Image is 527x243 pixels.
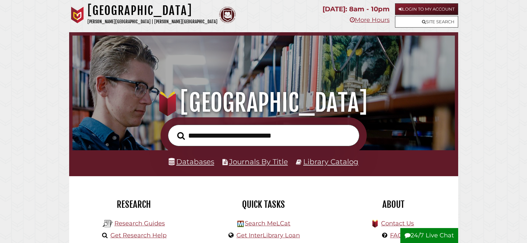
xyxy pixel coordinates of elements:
img: Hekman Library Logo [103,219,113,229]
a: Get Research Help [110,232,167,239]
img: Calvin University [69,7,86,23]
a: FAQs [390,232,406,239]
h2: Quick Tasks [204,199,324,210]
a: Get InterLibrary Loan [236,232,300,239]
img: Hekman Library Logo [237,221,244,227]
h2: About [333,199,453,210]
h2: Research [74,199,194,210]
button: Search [174,130,188,142]
a: Library Catalog [303,157,358,166]
h1: [GEOGRAPHIC_DATA] [87,3,217,18]
h1: [GEOGRAPHIC_DATA] [80,88,447,117]
i: Search [177,132,185,140]
a: Login to My Account [395,3,458,15]
img: Calvin Theological Seminary [219,7,236,23]
p: [DATE]: 8am - 10pm [323,3,390,15]
a: Research Guides [114,220,165,227]
a: Databases [169,157,214,166]
p: [PERSON_NAME][GEOGRAPHIC_DATA] | [PERSON_NAME][GEOGRAPHIC_DATA] [87,18,217,26]
a: Contact Us [381,220,414,227]
a: Journals By Title [229,157,288,166]
a: Site Search [395,16,458,28]
a: Search MeLCat [245,220,290,227]
a: More Hours [350,16,390,24]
